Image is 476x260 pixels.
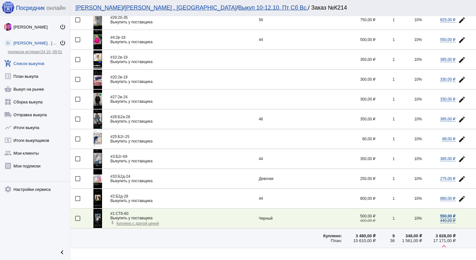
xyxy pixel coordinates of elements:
[376,233,395,238] div: 9
[4,136,12,144] mat-icon: local_atm
[93,149,102,168] img: x6Rwzf.jpg
[259,18,284,22] div: 56
[58,248,66,256] mat-icon: chevron_left
[93,169,102,188] img: ZKkmUX.jpg
[414,137,422,141] span: 10%
[46,5,66,12] span: онлайн
[458,16,466,24] mat-icon: edit
[110,174,130,179] span: Б2д-24
[342,233,376,238] div: 3 480,00 ₽
[440,57,456,62] span: 385,00 ₽
[4,60,12,67] mat-icon: add_shopping_cart
[110,194,128,199] span: Б2д-28
[4,85,12,93] mat-icon: shopping_basket
[116,221,159,226] span: Куплено с другой ценой
[342,18,376,22] div: 750,00 ₽
[4,98,12,106] mat-icon: widgets
[110,154,116,159] span: #3:
[259,176,284,181] div: Девочки
[440,176,456,181] span: 275,00 ₽
[59,40,66,46] mat-icon: power_settings_new
[458,155,466,163] mat-icon: edit
[440,214,456,219] span: 550,00 ₽
[376,18,395,22] div: 1
[414,57,422,62] span: 10%
[376,196,395,201] div: 1
[414,97,422,102] span: 10%
[342,77,376,82] div: 300,00 ₽
[395,238,422,243] div: 1 561,00 ₽
[458,195,466,203] mat-icon: edit
[110,35,125,40] span: 2в-18
[414,77,422,82] span: 10%
[110,179,259,183] div: Выкупить у поставщика
[458,76,466,84] mat-icon: edit
[440,117,456,122] span: 385,00 ₽
[442,137,456,142] span: 88,00 ₽
[440,97,456,102] span: 330,00 ₽
[414,216,422,221] span: 10%
[422,238,456,243] div: 17 171,00 ₽
[16,5,45,12] span: Посредник
[110,220,115,225] mat-icon: attach_money
[342,57,376,62] div: 350,00 ₽
[93,30,102,49] img: xQssME.jpg
[376,77,395,82] div: 1
[238,4,308,11] a: Выкуп 10-12.10. Пт Сб Вс.
[110,75,118,79] span: #20:
[110,159,259,163] div: Выкупить у поставщика
[4,185,12,193] mat-icon: settings
[414,37,422,42] span: 10%
[8,50,62,54] a: подписка истекает24.10, 09:51
[440,242,448,250] mat-icon: keyboard_arrow_up
[458,116,466,123] mat-icon: edit
[259,216,284,221] div: Черный
[376,176,395,181] div: 1
[110,15,118,20] span: #29:
[110,95,118,99] span: #27:
[4,111,12,118] mat-icon: local_shipping
[4,149,12,157] mat-icon: group
[93,50,102,69] img: fUzP59.jpg
[93,110,102,129] img: LY0TtL.jpg
[440,77,456,82] span: 330,00 ₽
[440,218,456,223] span: 440,00 ₽
[110,139,259,143] div: Выкупить у поставщика
[458,56,466,64] mat-icon: edit
[110,211,116,216] span: #1:
[458,135,466,143] mat-icon: edit
[310,233,342,238] div: Куплено:
[75,4,464,11] div: / / / Заказ №К214
[110,55,118,60] span: #10:
[110,134,118,139] span: #25:
[110,75,128,79] span: 2в-19
[110,134,130,139] span: Б2г-25
[342,176,376,181] div: 250,00 ₽
[4,39,12,47] img: community_200.png
[376,57,395,62] div: 1
[110,60,259,64] div: Выкупить у поставщика
[342,117,376,121] div: 350,00 ₽
[93,209,102,228] img: G0o7Fx.jpg
[110,119,259,124] div: Выкупить у поставщика
[259,196,284,201] div: 44
[110,20,259,24] div: Выкупить у поставщика
[93,90,102,109] img: kHN8T9.jpg
[110,35,116,40] span: #4:
[458,36,466,44] mat-icon: edit
[13,41,59,45] div: [PERSON_NAME] . [GEOGRAPHIC_DATA]
[110,174,118,179] span: #33:
[414,157,422,161] span: 10%
[124,4,236,11] a: [PERSON_NAME] . [GEOGRAPHIC_DATA]
[440,18,456,22] span: 825,00 ₽
[4,162,12,170] mat-icon: receipt
[259,37,284,42] div: 44
[376,137,395,141] div: 1
[376,117,395,121] div: 1
[414,176,422,181] span: 10%
[41,50,62,54] span: 24.10, 09:51
[440,157,456,161] span: 385,00 ₽
[342,157,376,161] div: 350,00 ₽
[440,196,456,201] span: 880,00 ₽
[59,24,66,30] mat-icon: power_settings_new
